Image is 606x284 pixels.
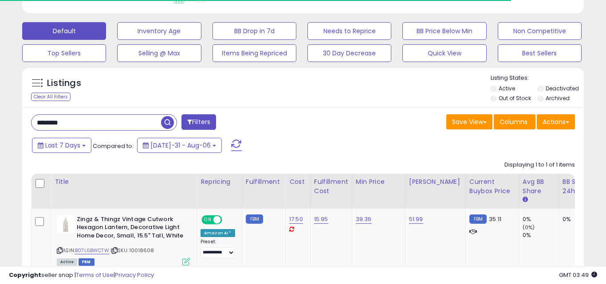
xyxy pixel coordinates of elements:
button: Selling @ Max [117,44,201,62]
div: Displaying 1 to 1 of 1 items [504,161,575,169]
div: ASIN: [57,215,190,265]
a: 17.50 [289,215,303,224]
span: ON [202,216,213,223]
div: Clear All Filters [31,93,71,101]
div: [PERSON_NAME] [409,177,462,187]
div: Current Buybox Price [469,177,515,196]
span: Compared to: [93,142,134,150]
button: Columns [494,114,535,129]
div: Repricing [201,177,238,187]
button: Default [22,22,106,40]
button: BB Drop in 7d [212,22,296,40]
div: Cost [289,177,307,187]
div: Fulfillment [246,177,282,187]
button: BB Price Below Min [402,22,486,40]
button: [DATE]-31 - Aug-06 [137,138,222,153]
a: 39.36 [356,215,372,224]
strong: Copyright [9,271,41,279]
small: (0%) [523,224,535,231]
button: Actions [537,114,575,129]
div: Min Price [356,177,401,187]
small: Avg BB Share. [523,196,528,204]
button: Inventory Age [117,22,201,40]
span: Last 7 Days [45,141,80,150]
span: Columns [500,117,527,126]
div: BB Share 24h. [563,177,595,196]
span: OFF [221,216,235,223]
a: B07L6BWC7W [75,247,109,254]
span: FBM [79,258,94,266]
div: Amazon AI * [201,229,235,237]
a: Privacy Policy [115,271,154,279]
div: seller snap | | [9,271,154,280]
div: Title [55,177,193,187]
small: FBM [246,214,263,224]
button: Top Sellers [22,44,106,62]
button: Save View [446,114,492,129]
div: 0% [563,215,592,223]
span: 2025-08-14 03:49 GMT [559,271,597,279]
a: 51.99 [409,215,423,224]
button: Quick View [402,44,486,62]
button: Best Sellers [498,44,582,62]
div: 0% [523,231,559,239]
small: FBM [469,214,487,224]
label: Out of Stock [499,94,531,102]
a: 15.95 [314,215,328,224]
b: Zingz & Thingz Vintage Cutwork Hexagon Lantern, Decorative Light Home Decor, Small, 15.5" Tall, W... [77,215,185,242]
div: Avg BB Share [523,177,555,196]
a: Terms of Use [76,271,114,279]
button: Last 7 Days [32,138,91,153]
h5: Listings [47,77,81,89]
label: Archived [546,94,570,102]
div: Fulfillment Cost [314,177,348,196]
span: 35.11 [489,215,501,223]
label: Deactivated [546,85,579,92]
div: Preset: [201,239,235,259]
img: 41Qtvhb-R7L._SL40_.jpg [57,215,75,233]
p: Listing States: [491,74,584,82]
span: [DATE]-31 - Aug-06 [150,141,211,150]
span: | SKU: 10018608 [110,247,154,254]
button: Filters [181,114,216,130]
button: Needs to Reprice [307,22,391,40]
div: 0% [523,215,559,223]
button: 30 Day Decrease [307,44,391,62]
button: Items Being Repriced [212,44,296,62]
span: All listings currently available for purchase on Amazon [57,258,77,266]
label: Active [499,85,515,92]
button: Non Competitive [498,22,582,40]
